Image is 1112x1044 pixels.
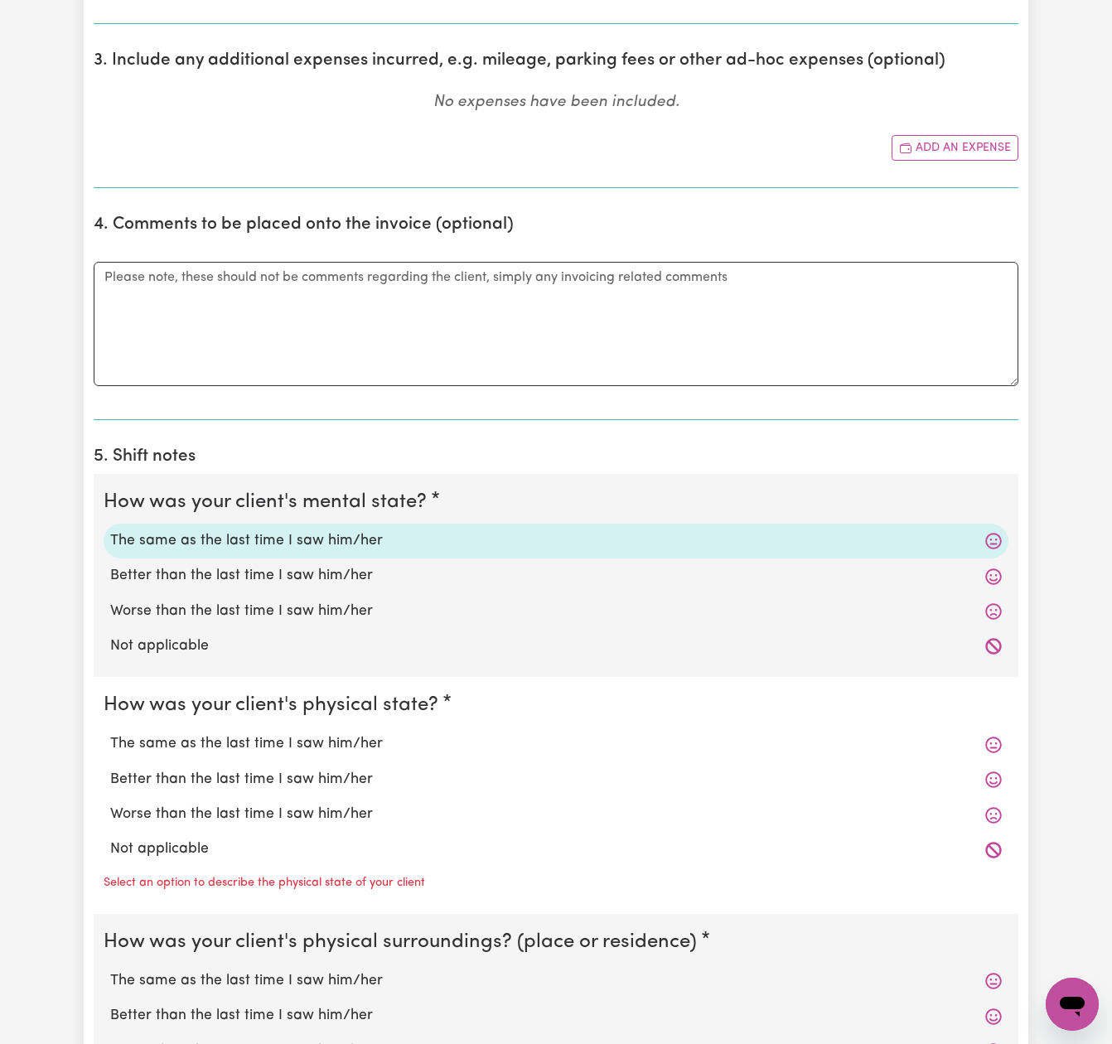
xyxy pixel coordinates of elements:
[110,601,1002,622] label: Worse than the last time I saw him/her
[110,769,1002,790] label: Better than the last time I saw him/her
[94,215,1018,235] h2: 4. Comments to be placed onto the invoice (optional)
[110,636,1002,657] label: Not applicable
[110,804,1002,825] label: Worse than the last time I saw him/her
[110,839,1002,860] label: Not applicable
[433,94,679,110] em: No expenses have been included.
[110,1005,1002,1027] label: Better than the last time I saw him/her
[110,565,1002,587] label: Better than the last time I saw him/her
[892,135,1018,161] button: Add another expense
[94,447,1018,467] h2: 5. Shift notes
[110,733,1002,755] label: The same as the last time I saw him/her
[1046,978,1099,1031] iframe: Button to launch messaging window
[110,970,1002,992] label: The same as the last time I saw him/her
[94,51,1018,71] h2: 3. Include any additional expenses incurred, e.g. mileage, parking fees or other ad-hoc expenses ...
[104,927,703,957] legend: How was your client's physical surroundings? (place or residence)
[110,530,1002,552] label: The same as the last time I saw him/her
[104,874,425,892] p: Select an option to describe the physical state of your client
[104,690,445,720] legend: How was your client's physical state?
[104,487,433,517] legend: How was your client's mental state?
